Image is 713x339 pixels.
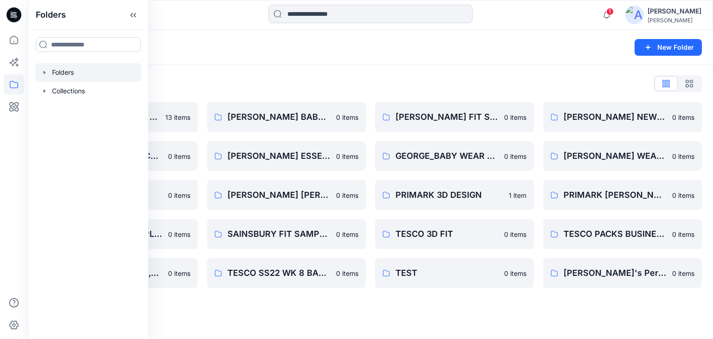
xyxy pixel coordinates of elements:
[543,258,702,288] a: [PERSON_NAME]'s Personal Zone0 items
[504,268,526,278] p: 0 items
[336,229,358,239] p: 0 items
[375,180,534,210] a: PRIMARK 3D DESIGN1 item
[207,102,366,132] a: [PERSON_NAME] BABY WEAR GIRLS & UNISEX CONSTRCTION CHANGE0 items
[227,267,331,280] p: TESCO SS22 WK 8 BABY EVENT
[375,219,534,249] a: TESCO 3D FIT0 items
[168,151,190,161] p: 0 items
[672,268,694,278] p: 0 items
[648,17,701,24] div: [PERSON_NAME]
[543,102,702,132] a: [PERSON_NAME] NEW PRODUCTS0 items
[227,228,331,241] p: SAINSBURY FIT SAMPLES
[207,219,366,249] a: SAINSBURY FIT SAMPLES0 items
[395,267,499,280] p: TEST
[395,228,499,241] p: TESCO 3D FIT
[375,102,534,132] a: [PERSON_NAME] FIT SAMPLES0 items
[165,112,190,122] p: 13 items
[168,268,190,278] p: 0 items
[543,141,702,171] a: [PERSON_NAME] WEAR GIRLS & UNISEX0 items
[564,189,667,202] p: PRIMARK [PERSON_NAME]
[504,112,526,122] p: 0 items
[227,111,331,124] p: [PERSON_NAME] BABY WEAR GIRLS & UNISEX CONSTRCTION CHANGE
[635,39,702,56] button: New Folder
[336,151,358,161] p: 0 items
[375,258,534,288] a: TEST0 items
[543,219,702,249] a: TESCO PACKS BUSINESS0 items
[207,258,366,288] a: TESCO SS22 WK 8 BABY EVENT0 items
[207,141,366,171] a: [PERSON_NAME] ESSENTIAL0 items
[336,112,358,122] p: 0 items
[336,190,358,200] p: 0 items
[504,229,526,239] p: 0 items
[672,190,694,200] p: 0 items
[672,112,694,122] p: 0 items
[543,180,702,210] a: PRIMARK [PERSON_NAME]0 items
[564,267,667,280] p: [PERSON_NAME]'s Personal Zone
[395,150,499,163] p: GEORGE_BABY WEAR BOYS
[504,151,526,161] p: 0 items
[336,268,358,278] p: 0 items
[168,229,190,239] p: 0 items
[375,141,534,171] a: GEORGE_BABY WEAR BOYS0 items
[395,189,503,202] p: PRIMARK 3D DESIGN
[672,229,694,239] p: 0 items
[564,228,667,241] p: TESCO PACKS BUSINESS
[625,6,644,24] img: avatar
[672,151,694,161] p: 0 items
[564,111,667,124] p: [PERSON_NAME] NEW PRODUCTS
[606,8,614,15] span: 1
[395,111,499,124] p: [PERSON_NAME] FIT SAMPLES
[168,190,190,200] p: 0 items
[564,150,667,163] p: [PERSON_NAME] WEAR GIRLS & UNISEX
[227,189,331,202] p: [PERSON_NAME] [PERSON_NAME] NEW PRODUCTS
[207,180,366,210] a: [PERSON_NAME] [PERSON_NAME] NEW PRODUCTS0 items
[648,6,701,17] div: [PERSON_NAME]
[227,150,331,163] p: [PERSON_NAME] ESSENTIAL
[509,190,526,200] p: 1 item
